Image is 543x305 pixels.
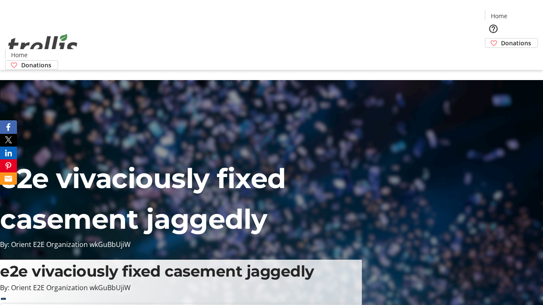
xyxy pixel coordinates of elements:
[491,11,507,20] span: Home
[485,38,538,48] a: Donations
[5,25,81,67] img: Orient E2E Organization wkGuBbUjiW's Logo
[6,50,33,59] a: Home
[501,39,531,47] span: Donations
[485,20,502,37] button: Help
[11,50,28,59] span: Home
[485,11,512,20] a: Home
[485,48,502,65] button: Cart
[21,61,51,69] span: Donations
[5,60,58,70] a: Donations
